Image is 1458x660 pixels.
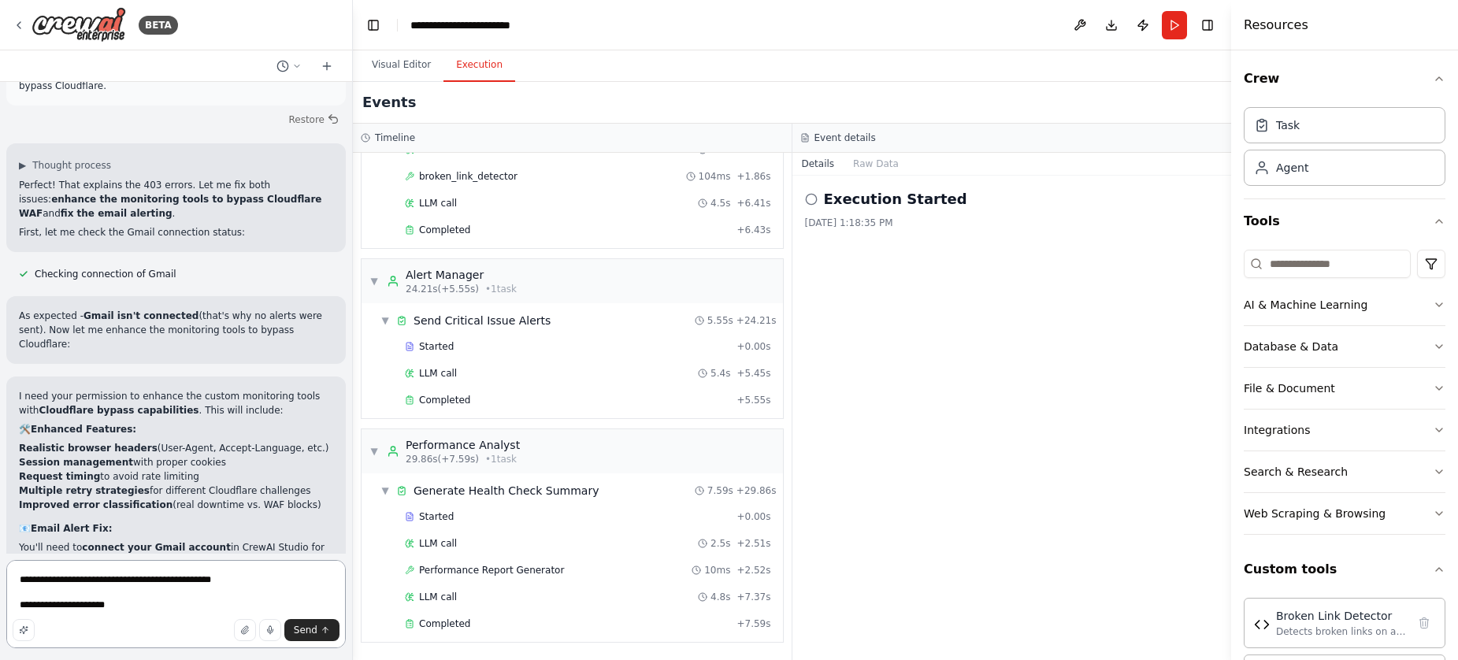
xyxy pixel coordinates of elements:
[736,367,770,380] span: + 5.45s
[82,542,231,553] strong: connect your Gmail account
[1244,297,1367,313] div: AI & Machine Learning
[485,453,517,465] span: • 1 task
[419,591,457,603] span: LLM call
[19,499,173,510] strong: Improved error classification
[13,619,35,641] button: Improve this prompt
[19,159,26,172] span: ▶
[32,7,126,43] img: Logo
[19,455,333,469] li: with proper cookies
[792,153,844,175] button: Details
[414,483,599,499] span: Generate Health Check Summary
[736,617,770,630] span: + 7.59s
[31,523,112,534] strong: Email Alert Fix:
[419,340,454,353] span: Started
[1244,326,1445,367] button: Database & Data
[61,208,173,219] strong: fix the email alerting
[707,314,733,327] span: 5.55s
[31,424,136,435] strong: Enhanced Features:
[710,591,730,603] span: 4.8s
[1244,339,1338,354] div: Database & Data
[375,132,415,144] h3: Timeline
[1254,617,1270,632] img: Broken Link Detector
[284,619,339,641] button: Send
[406,437,520,453] div: Performance Analyst
[1276,608,1407,624] div: Broken Link Detector
[19,469,333,484] li: to avoid rate limiting
[380,484,390,497] span: ▼
[1244,101,1445,198] div: Crew
[1276,160,1308,176] div: Agent
[19,422,333,436] p: 🛠️
[710,197,730,209] span: 4.5s
[419,367,457,380] span: LLM call
[707,484,733,497] span: 7.59s
[414,313,551,328] span: Send Critical Issue Alerts
[736,197,770,209] span: + 6.41s
[1413,612,1435,634] button: Delete tool
[19,457,133,468] strong: Session management
[1244,422,1310,438] div: Integrations
[19,484,333,498] li: for different Cloudflare challenges
[419,537,457,550] span: LLM call
[270,57,308,76] button: Switch to previous chat
[485,283,517,295] span: • 1 task
[1196,14,1219,36] button: Hide right sidebar
[19,389,333,417] p: I need your permission to enhance the custom monitoring tools with . This will include:
[369,445,379,458] span: ▼
[736,537,770,550] span: + 2.51s
[1244,506,1386,521] div: Web Scraping & Browsing
[19,309,333,351] p: As expected - (that's why no alerts were sent). Now let me enhance the monitoring tools to bypass...
[736,591,770,603] span: + 7.37s
[19,485,150,496] strong: Multiple retry strategies
[39,405,198,416] strong: Cloudflare bypass capabilities
[419,197,457,209] span: LLM call
[19,441,333,455] li: (User-Agent, Accept-Language, etc.)
[362,91,416,113] h2: Events
[419,394,470,406] span: Completed
[19,498,333,512] li: (real downtime vs. WAF blocks)
[736,170,770,183] span: + 1.86s
[359,49,443,82] button: Visual Editor
[419,564,564,577] span: Performance Report Generator
[19,521,333,536] p: 📧
[369,275,379,287] span: ▼
[83,310,198,321] strong: Gmail isn't connected
[805,217,1219,229] div: [DATE] 1:18:35 PM
[1244,199,1445,243] button: Tools
[362,14,384,36] button: Hide left sidebar
[736,484,777,497] span: + 29.86s
[282,109,346,131] button: Restore
[294,624,317,636] span: Send
[1244,380,1335,396] div: File & Document
[736,224,770,236] span: + 6.43s
[406,283,479,295] span: 24.21s (+5.55s)
[736,564,770,577] span: + 2.52s
[139,16,178,35] div: BETA
[406,453,479,465] span: 29.86s (+7.59s)
[234,619,256,641] button: Upload files
[19,178,333,221] p: Perfect! That explains the 403 errors. Let me fix both issues: and .
[710,367,730,380] span: 5.4s
[1276,625,1407,638] div: Detects broken links on a webpage by scraping all links and testing their accessibility. Returns ...
[824,188,967,210] h2: Execution Started
[314,57,339,76] button: Start a new chat
[1244,547,1445,591] button: Custom tools
[1244,284,1445,325] button: AI & Machine Learning
[19,225,333,239] p: First, let me check the Gmail connection status:
[419,617,470,630] span: Completed
[1244,493,1445,534] button: Web Scraping & Browsing
[704,564,730,577] span: 10ms
[259,619,281,641] button: Click to speak your automation idea
[19,194,321,219] strong: enhance the monitoring tools to bypass Cloudflare WAF
[406,267,517,283] div: Alert Manager
[410,17,553,33] nav: breadcrumb
[1244,464,1348,480] div: Search & Research
[19,540,333,569] li: You'll need to in CrewAI Studio for alerts to work
[710,537,730,550] span: 2.5s
[443,49,515,82] button: Execution
[736,394,770,406] span: + 5.55s
[1244,368,1445,409] button: File & Document
[1244,16,1308,35] h4: Resources
[1244,410,1445,451] button: Integrations
[736,510,770,523] span: + 0.00s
